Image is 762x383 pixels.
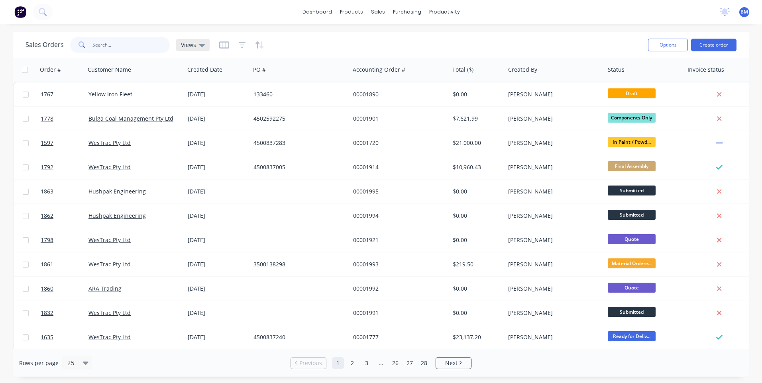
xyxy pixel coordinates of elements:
[691,39,736,51] button: Create order
[353,212,442,220] div: 00001994
[291,359,326,367] a: Previous page
[253,333,342,341] div: 4500837240
[453,212,500,220] div: $0.00
[418,357,430,369] a: Page 28
[188,139,247,147] div: [DATE]
[453,188,500,195] div: $0.00
[41,180,88,203] a: 1863
[648,39,688,51] button: Options
[188,260,247,268] div: [DATE]
[608,137,656,147] span: In Paint / Powd...
[453,260,500,268] div: $219.50
[88,333,131,341] a: WesTrac Pty Ltd
[88,90,132,98] a: Yellow Iron Fleet
[453,115,500,123] div: $7,621.99
[41,188,53,195] span: 1863
[453,163,500,171] div: $10,960.43
[508,188,597,195] div: [PERSON_NAME]
[19,359,59,367] span: Rows per page
[389,6,425,18] div: purchasing
[687,66,724,74] div: Invoice status
[608,307,656,317] span: Submitted
[608,331,656,341] span: Ready for Deliv...
[88,236,131,244] a: WesTrac Pty Ltd
[453,236,500,244] div: $0.00
[608,283,656,293] span: Quote
[41,333,53,341] span: 1635
[353,115,442,123] div: 00001901
[41,252,88,276] a: 1861
[88,309,131,317] a: WesTrac Pty Ltd
[188,163,247,171] div: [DATE]
[88,212,146,219] a: Hushpak Engineering
[353,236,442,244] div: 00001921
[92,37,170,53] input: Search...
[287,357,475,369] ul: Pagination
[41,155,88,179] a: 1792
[353,309,442,317] div: 00001991
[367,6,389,18] div: sales
[404,357,416,369] a: Page 27
[508,66,537,74] div: Created By
[299,6,336,18] a: dashboard
[88,115,173,122] a: Bulga Coal Management Pty Ltd
[88,163,131,171] a: WesTrac Pty Ltd
[453,139,500,147] div: $21,000.00
[608,88,656,98] span: Draft
[40,66,61,74] div: Order #
[253,260,342,268] div: 3500138298
[88,66,131,74] div: Customer Name
[508,236,597,244] div: [PERSON_NAME]
[41,107,88,131] a: 1778
[353,333,442,341] div: 00001777
[188,188,247,195] div: [DATE]
[740,8,748,16] span: BM
[508,163,597,171] div: [PERSON_NAME]
[508,139,597,147] div: [PERSON_NAME]
[508,90,597,98] div: [PERSON_NAME]
[41,131,88,155] a: 1597
[453,285,500,293] div: $0.00
[188,90,247,98] div: [DATE]
[608,161,656,171] span: Final Assembly
[508,212,597,220] div: [PERSON_NAME]
[508,260,597,268] div: [PERSON_NAME]
[253,163,342,171] div: 4500837005
[508,115,597,123] div: [PERSON_NAME]
[188,333,247,341] div: [DATE]
[389,357,401,369] a: Page 26
[181,41,196,49] span: Views
[41,309,53,317] span: 1832
[375,357,387,369] a: Jump forward
[425,6,464,18] div: productivity
[41,90,53,98] span: 1767
[353,285,442,293] div: 00001992
[608,234,656,244] span: Quote
[88,188,146,195] a: Hushpak Engineering
[332,357,344,369] a: Page 1 is your current page
[452,66,473,74] div: Total ($)
[353,90,442,98] div: 00001890
[188,115,247,123] div: [DATE]
[188,212,247,220] div: [DATE]
[26,41,64,49] h1: Sales Orders
[453,333,500,341] div: $23,137.20
[41,277,88,301] a: 1860
[336,6,367,18] div: products
[41,139,53,147] span: 1597
[41,163,53,171] span: 1792
[41,212,53,220] span: 1862
[88,139,131,147] a: WesTrac Pty Ltd
[353,66,405,74] div: Accounting Order #
[41,260,53,268] span: 1861
[41,325,88,349] a: 1635
[188,285,247,293] div: [DATE]
[88,260,131,268] a: WesTrac Pty Ltd
[187,66,222,74] div: Created Date
[299,359,322,367] span: Previous
[253,90,342,98] div: 133460
[188,236,247,244] div: [DATE]
[445,359,458,367] span: Next
[608,258,656,268] span: Material Ordere...
[608,186,656,195] span: Submitted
